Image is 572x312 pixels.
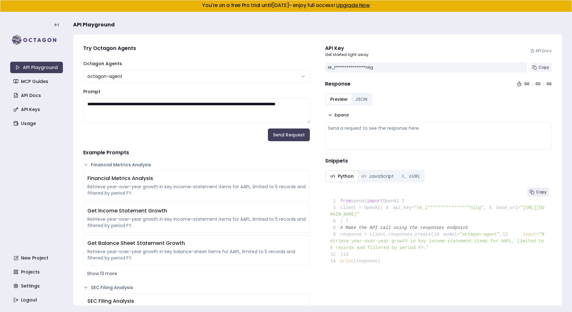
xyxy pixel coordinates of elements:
[83,284,310,291] button: SEC Filing Analysis
[268,128,310,141] button: Send Request
[87,248,306,261] div: Retrieve year-over-year growth in key balance-sheet items for AAPL, limited to 5 records and filt...
[328,125,549,131] div: Send a request to see the response here.
[383,205,393,211] span: 4
[87,239,306,247] div: Get Balance Sheet Statement Growth
[73,21,115,29] span: API Playground
[330,252,343,257] span: )
[343,218,353,225] span: 7
[325,52,369,57] p: Get started right away
[11,90,64,101] a: API Docs
[325,111,351,120] button: Expand
[325,80,351,88] h4: Response
[434,231,444,238] span: 10
[330,258,340,265] span: 14
[11,294,64,306] a: Logout
[87,184,306,196] div: Retrieve year-over-year growth in key income-statement items for AAPL, limited to 5 records and f...
[11,118,64,129] a: Usage
[500,232,502,237] span: ,
[335,113,349,118] span: Expand
[502,231,513,238] span: 11
[340,198,351,204] span: from
[530,63,552,72] button: Copy
[351,198,367,204] span: openai
[354,259,380,264] span: (response)
[409,173,420,179] span: cURL
[10,34,63,46] img: logo-rect-yK7x_WSZ.svg
[527,188,549,197] button: Copy
[10,62,63,73] a: API Playground
[330,232,547,250] span: "Retrieve year-over-year growth in key income-statement items for AAPL, limited to 5 records and ...
[87,216,306,229] div: Retrieve year-over-year growth in key income-statement items for AAPL, limited to 5 records and f...
[83,60,122,67] label: Octagon Agents
[444,232,460,237] span: model=
[539,65,549,70] span: Copy
[524,81,529,87] div: 00
[83,149,310,156] h4: Example Prompts
[5,3,567,8] h5: You're on a free Pro trial until [DATE] - enjoy full access!
[536,190,547,195] span: Copy
[367,198,383,204] span: import
[351,94,371,104] button: JSON
[87,175,306,182] div: Financial Metrics Analysis
[460,232,500,237] span: "octagon-agent"
[330,205,340,211] span: 3
[326,94,351,104] button: Preview
[83,45,310,52] h4: Try Octagon Agents
[383,198,399,204] span: OpenAI
[11,280,64,292] a: Settings
[330,251,340,258] span: 12
[11,76,64,87] a: MCP Guides
[330,231,340,238] span: 9
[330,198,340,205] span: 1
[369,173,394,179] span: JavaScript
[11,266,64,278] a: Projects
[330,218,343,224] span: )
[536,232,539,237] span: =
[87,207,306,215] div: Get Income Statement Growth
[338,173,354,179] span: Python
[330,218,340,225] span: 6
[330,232,434,237] span: response = client.responses.create(
[340,225,468,230] span: # Make the API call using the responses endpoint
[496,205,521,210] span: base_url=
[330,225,340,231] span: 8
[523,232,536,237] span: input
[547,81,552,87] div: 00
[325,45,369,52] div: API Key
[530,48,552,53] a: API Docs
[393,205,414,210] span: api_key=
[83,268,310,279] button: Show 13 more
[336,2,370,9] a: Upgrade Now
[11,252,64,264] a: New Project
[340,259,354,264] span: print
[325,157,552,165] h4: Snippets
[532,81,533,87] div: :
[535,81,541,87] div: 00
[83,162,310,168] button: Financial Metrics Analysis
[330,205,383,210] span: client = OpenAI(
[11,104,64,115] a: API Keys
[83,88,100,95] label: Prompt
[399,198,409,205] span: 2
[543,81,544,87] div: :
[87,297,306,305] div: SEC Filing Analysis
[486,205,496,211] span: 5
[343,251,353,258] span: 13
[484,205,486,210] span: ,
